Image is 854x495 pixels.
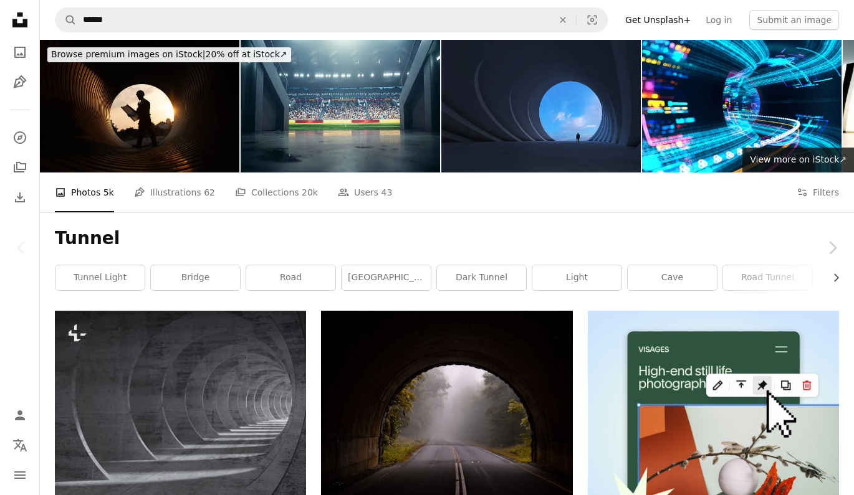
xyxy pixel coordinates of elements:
[532,265,621,290] a: light
[51,49,205,59] span: Browse premium images on iStock |
[55,399,306,410] a: Concrete tunnel interior with perspective effect. 3d illustration
[55,227,839,250] h1: Tunnel
[321,399,572,410] a: road tunnel wallpaper
[55,7,608,32] form: Find visuals sitewide
[241,40,440,172] img: Photo Through a Tunnel Entrance to a Big Outdoors Stadium with Crowd Cheering and Awaiting for Fa...
[549,8,577,32] button: Clear
[151,265,240,290] a: bridge
[7,403,32,428] a: Log in / Sign up
[441,40,641,172] img: Light at the End of the Tunnel
[7,70,32,95] a: Illustrations
[338,172,393,212] a: Users 43
[742,148,854,172] a: View more on iStock↗
[134,172,215,212] a: Illustrations 62
[47,47,291,62] div: 20% off at iStock ↗
[40,40,239,172] img: The silhouette of a construction engineer can be observed in a dark tunnel, with twilight illumin...
[7,433,32,458] button: Language
[342,265,431,290] a: [GEOGRAPHIC_DATA]
[381,186,393,199] span: 43
[750,154,847,164] span: View more on iStock ↗
[698,10,739,30] a: Log in
[55,265,145,290] a: tunnel light
[235,172,318,212] a: Collections 20k
[204,186,215,199] span: 62
[40,40,299,70] a: Browse premium images on iStock|20% off at iStock↗
[797,172,839,212] button: Filters
[810,188,854,308] a: Next
[723,265,812,290] a: road tunnel
[642,40,842,172] img: Digital data tunnel. Information flow
[55,8,77,32] button: Search Unsplash
[246,265,335,290] a: road
[628,265,717,290] a: cave
[7,185,32,210] a: Download History
[618,10,698,30] a: Get Unsplash+
[302,186,318,199] span: 20k
[7,155,32,180] a: Collections
[7,463,32,488] button: Menu
[577,8,607,32] button: Visual search
[7,40,32,65] a: Photos
[749,10,839,30] button: Submit an image
[7,125,32,150] a: Explore
[437,265,526,290] a: dark tunnel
